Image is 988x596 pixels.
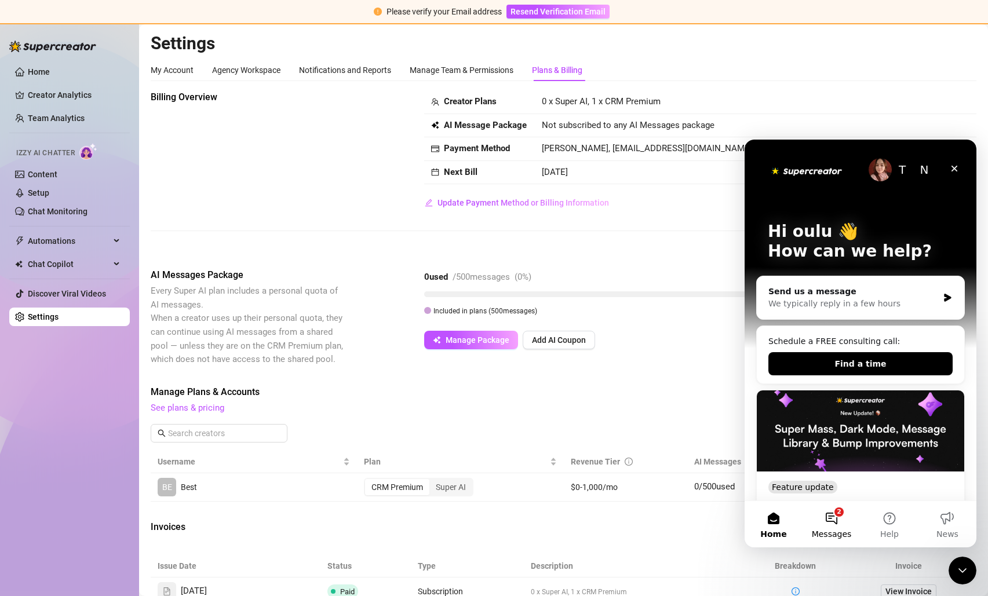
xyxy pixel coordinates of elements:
button: Add AI Coupon [523,331,595,349]
span: 0 / 500 used [694,481,735,492]
th: Description [524,555,750,577]
button: Manage Package [424,331,518,349]
span: exclamation-circle [374,8,382,16]
span: Home [16,390,42,398]
span: Best [181,482,197,492]
div: Notifications and Reports [299,64,391,76]
strong: Creator Plans [444,96,497,107]
span: Automations [28,232,110,250]
div: Super AI [429,479,472,495]
iframe: Intercom live chat [745,140,976,547]
span: Izzy AI Chatter [16,148,75,159]
span: search [158,429,166,437]
td: $0-1,000/mo [564,473,688,502]
span: thunderbolt [15,236,24,246]
th: Username [151,451,357,473]
span: Manage Package [446,335,509,345]
span: credit-card [431,145,439,153]
div: Manage Team & Permissions [410,64,513,76]
span: [DATE] [542,167,568,177]
div: Super Mass, Dark Mode, Message Library & Bump ImprovementsFeature update [12,250,220,409]
span: Included in plans ( 500 messages) [433,307,537,315]
a: Settings [28,312,59,321]
span: ( 0 %) [515,272,531,282]
input: Search creators [168,427,271,440]
th: Breakdown [750,555,841,577]
span: Every Super AI plan includes a personal quota of AI messages. When a creator uses up their person... [151,286,343,364]
th: Issue Date [151,555,320,577]
span: Add AI Coupon [532,335,586,345]
span: News [192,390,214,398]
th: Plan [357,451,563,473]
div: Close [199,19,220,39]
strong: Payment Method [444,143,510,153]
iframe: Intercom live chat [949,557,976,584]
strong: AI Message Package [444,120,527,130]
span: / 500 messages [453,272,510,282]
img: AI Chatter [79,143,97,160]
span: edit [425,199,433,207]
span: Resend Verification Email [511,7,606,16]
span: Messages [67,390,107,398]
button: Update Payment Method or Billing Information [424,193,610,212]
span: 0 x Super AI, 1 x CRM Premium [542,96,661,107]
span: info-circle [792,587,800,595]
span: Billing Overview [151,90,345,104]
span: Invoices [151,520,345,534]
h2: Settings [151,32,976,54]
button: Help [116,361,174,408]
span: AI Messages Package [151,268,345,282]
div: segmented control [364,478,473,496]
span: Revenue Tier [571,457,620,466]
a: Content [28,170,57,179]
a: Team Analytics [28,114,85,123]
a: Setup [28,188,49,198]
th: Type [411,555,524,577]
span: Update Payment Method or Billing Information [438,198,609,207]
div: Please verify your Email address [387,5,502,18]
span: info-circle [625,458,633,466]
a: Creator Analytics [28,86,121,104]
div: Plans & Billing [532,64,582,76]
span: [PERSON_NAME], [EMAIL_ADDRESS][DOMAIN_NAME], Visa Card ending in [DATE] [542,143,859,153]
a: See plans & pricing [151,403,224,413]
th: Invoice [841,555,976,577]
span: Chat Copilot [28,255,110,273]
span: Manage Plans & Accounts [151,385,820,399]
span: Username [158,455,341,468]
span: BE [162,481,172,493]
button: News [174,361,232,408]
button: Messages [58,361,116,408]
img: Super Mass, Dark Mode, Message Library & Bump Improvements [12,251,220,332]
img: logo-BBDzfeDw.svg [9,41,96,52]
span: Plan [364,455,547,468]
strong: 0 used [424,272,448,282]
span: Not subscribed to any AI Messages package [542,119,714,133]
span: calendar [431,168,439,176]
a: Home [28,67,50,76]
div: Agency Workspace [212,64,280,76]
span: file-text [163,587,171,595]
div: Feature update [24,341,93,354]
span: Paid [340,587,355,596]
span: team [431,98,439,106]
img: Chat Copilot [15,260,23,268]
span: Subscription [418,587,463,596]
div: My Account [151,64,194,76]
th: AI Messages [687,451,852,473]
div: CRM Premium [365,479,429,495]
a: Chat Monitoring [28,207,88,216]
span: 0 x Super AI, 1 x CRM Premium [531,588,627,596]
strong: Next Bill [444,167,477,177]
